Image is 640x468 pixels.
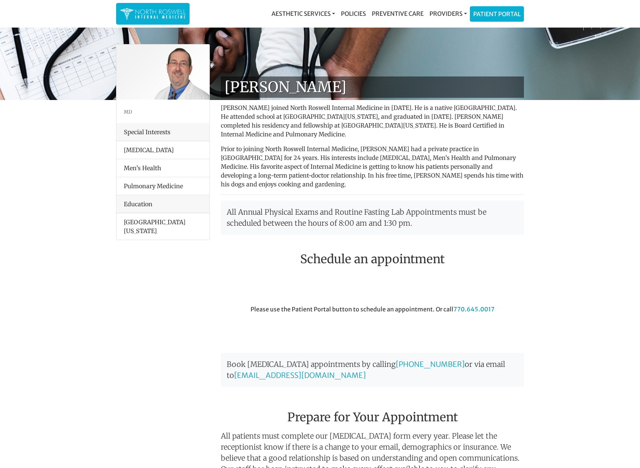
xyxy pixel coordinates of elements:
[369,6,427,21] a: Preventive Care
[396,360,465,369] a: [PHONE_NUMBER]
[120,7,186,21] img: North Roswell Internal Medicine
[338,6,369,21] a: Policies
[221,76,524,98] h1: [PERSON_NAME]
[221,144,524,189] p: Prior to joining North Roswell Internal Medicine, [PERSON_NAME] had a private practice in [GEOGRA...
[116,44,209,100] img: Dr. George Kanes
[124,109,132,115] small: MD
[470,7,524,21] a: Patient Portal
[221,252,524,266] h2: Schedule an appointment
[116,141,209,159] li: [MEDICAL_DATA]
[215,305,529,346] div: Please use the Patient Portal button to schedule an appointment. Or call
[427,6,470,21] a: Providers
[221,201,524,235] p: All Annual Physical Exams and Routine Fasting Lab Appointments must be scheduled between the hour...
[116,177,209,195] li: Pulmonary Medicine
[116,213,209,240] li: [GEOGRAPHIC_DATA][US_STATE]
[116,123,209,141] div: Special Interests
[221,393,524,427] h2: Prepare for Your Appointment
[269,6,338,21] a: Aesthetic Services
[116,195,209,213] div: Education
[453,306,495,313] a: 770.645.0017
[221,103,524,139] p: [PERSON_NAME] joined North Roswell Internal Medicine in [DATE]. He is a native [GEOGRAPHIC_DATA]....
[116,159,209,177] li: Men’s Health
[234,371,366,380] a: [EMAIL_ADDRESS][DOMAIN_NAME]
[221,353,524,387] p: Book [MEDICAL_DATA] appointments by calling or via email to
